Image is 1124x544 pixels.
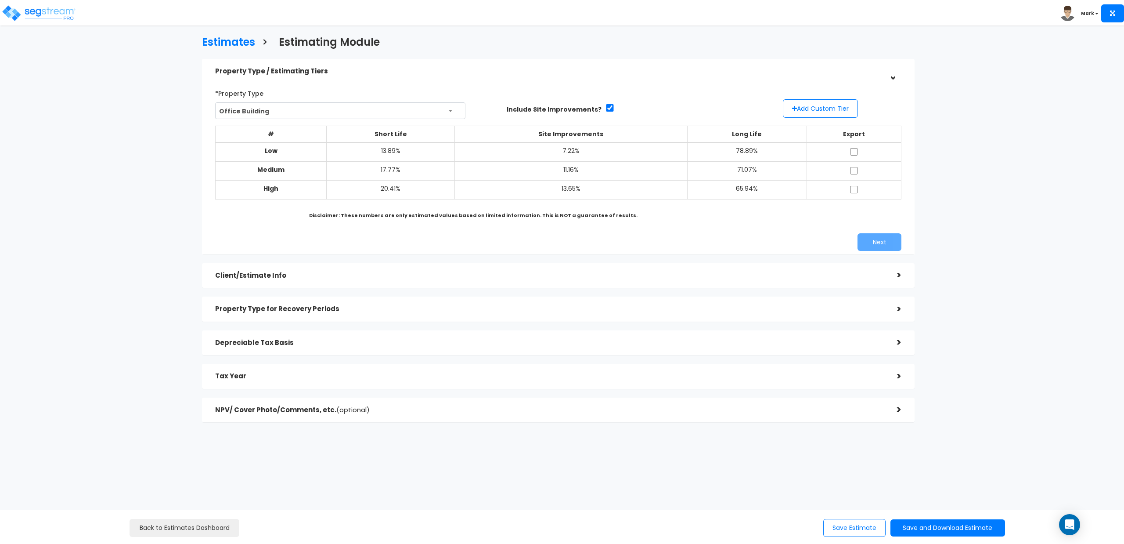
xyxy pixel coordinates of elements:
[216,103,465,120] span: Office Building
[215,102,465,119] span: Office Building
[265,146,277,155] b: Low
[215,373,884,380] h5: Tax Year
[257,165,285,174] b: Medium
[455,161,687,180] td: 11.16%
[884,302,901,316] div: >
[884,336,901,349] div: >
[202,36,255,50] h3: Estimates
[327,142,455,162] td: 13.89%
[1081,10,1094,17] b: Mark
[1059,514,1080,535] div: Open Intercom Messenger
[327,161,455,180] td: 17.77%
[215,406,884,414] h5: NPV/ Cover Photo/Comments, etc.
[327,126,455,142] th: Short Life
[336,405,370,414] span: (optional)
[272,28,380,54] a: Estimating Module
[857,233,901,251] button: Next
[807,126,901,142] th: Export
[309,212,638,219] b: Disclaimer: These numbers are only estimated values based on limited information. This is NOT a g...
[783,99,858,118] button: Add Custom Tier
[215,86,263,98] label: *Property Type
[1060,6,1075,21] img: avatar.png
[215,305,884,313] h5: Property Type for Recovery Periods
[687,126,807,142] th: Long Life
[195,28,255,54] a: Estimates
[215,68,884,75] h5: Property Type / Estimating Tiers
[262,36,268,50] h3: >
[327,180,455,199] td: 20.41%
[455,142,687,162] td: 7.22%
[215,272,884,279] h5: Client/Estimate Info
[884,403,901,417] div: >
[890,519,1005,537] button: Save and Download Estimate
[1,4,76,22] img: logo_pro_r.png
[263,184,278,193] b: High
[884,268,901,282] div: >
[884,370,901,383] div: >
[687,180,807,199] td: 65.94%
[130,519,239,537] a: Back to Estimates Dashboard
[687,161,807,180] td: 71.07%
[823,519,886,537] button: Save Estimate
[886,62,899,80] div: >
[279,36,380,50] h3: Estimating Module
[687,142,807,162] td: 78.89%
[507,105,602,114] label: Include Site Improvements?
[215,339,884,347] h5: Depreciable Tax Basis
[455,180,687,199] td: 13.65%
[455,126,687,142] th: Site Improvements
[216,126,327,142] th: #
